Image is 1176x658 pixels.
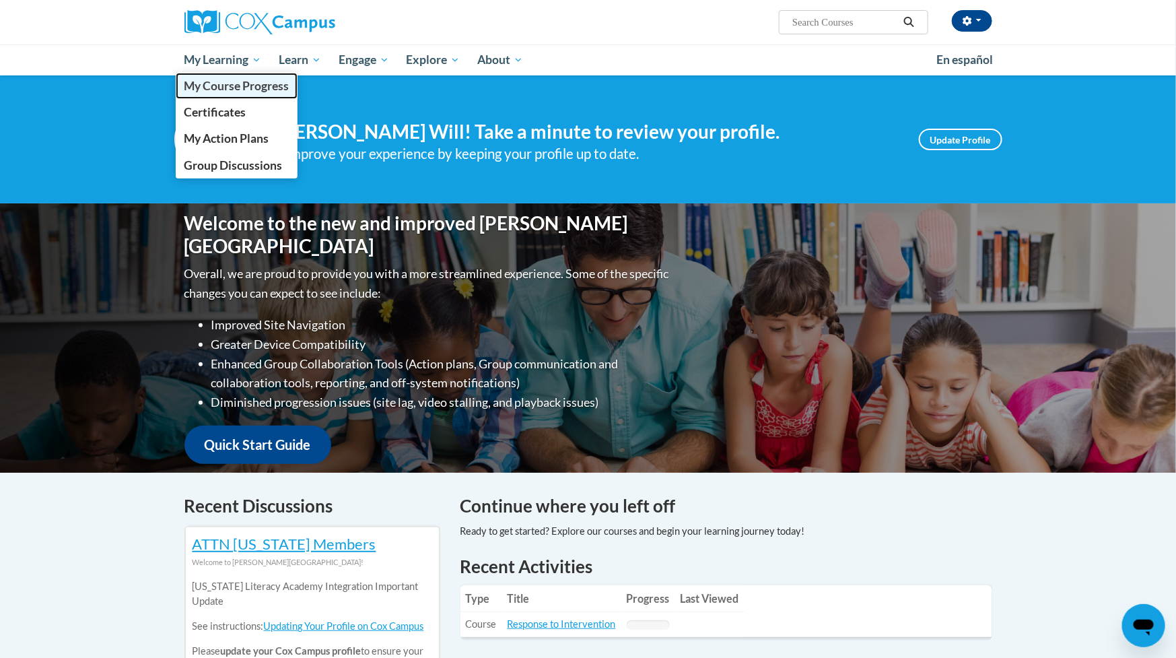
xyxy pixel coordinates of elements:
input: Search Courses [791,14,899,30]
a: My Course Progress [176,73,298,99]
a: Learn [270,44,330,75]
li: Diminished progression issues (site lag, video stalling, and playback issues) [211,393,672,412]
a: Explore [397,44,469,75]
span: Engage [339,52,389,68]
li: Enhanced Group Collaboration Tools (Action plans, Group communication and collaboration tools, re... [211,354,672,393]
th: Progress [621,585,675,612]
div: Welcome to [PERSON_NAME][GEOGRAPHIC_DATA]! [193,555,432,570]
img: Profile Image [174,109,235,170]
iframe: Button to launch messaging window [1122,604,1165,647]
a: Engage [330,44,398,75]
a: ATTN [US_STATE] Members [193,535,376,553]
button: Account Settings [952,10,992,32]
button: Search [899,14,919,30]
th: Last Viewed [675,585,745,612]
span: My Action Plans [184,131,269,145]
h4: Recent Discussions [184,493,440,519]
a: Cox Campus [184,10,440,34]
a: Group Discussions [176,152,298,178]
span: Certificates [184,105,246,119]
img: Cox Campus [184,10,335,34]
span: My Course Progress [184,79,289,93]
span: Group Discussions [184,158,282,172]
b: update your Cox Campus profile [221,645,361,657]
h4: Hi [PERSON_NAME] Will! Take a minute to review your profile. [255,121,899,143]
a: Certificates [176,99,298,125]
li: Greater Device Compatibility [211,335,672,354]
a: Response to Intervention [508,618,616,630]
a: About [469,44,532,75]
span: En español [937,53,994,67]
a: Update Profile [919,129,1002,150]
th: Type [460,585,502,612]
span: About [477,52,523,68]
h1: Welcome to the new and improved [PERSON_NAME][GEOGRAPHIC_DATA] [184,212,672,257]
th: Title [502,585,621,612]
span: Explore [406,52,460,68]
p: See instructions: [193,619,432,634]
a: Quick Start Guide [184,426,331,464]
a: My Learning [176,44,271,75]
span: Learn [279,52,321,68]
span: Course [466,618,497,630]
a: En español [928,46,1002,74]
h4: Continue where you left off [460,493,992,519]
li: Improved Site Navigation [211,315,672,335]
a: Updating Your Profile on Cox Campus [264,620,424,632]
div: Help improve your experience by keeping your profile up to date. [255,143,899,165]
p: Overall, we are proud to provide you with a more streamlined experience. Some of the specific cha... [184,264,672,303]
a: My Action Plans [176,125,298,152]
h1: Recent Activities [460,554,992,579]
span: My Learning [184,52,261,68]
p: [US_STATE] Literacy Academy Integration Important Update [193,579,432,609]
div: Main menu [164,44,1012,75]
